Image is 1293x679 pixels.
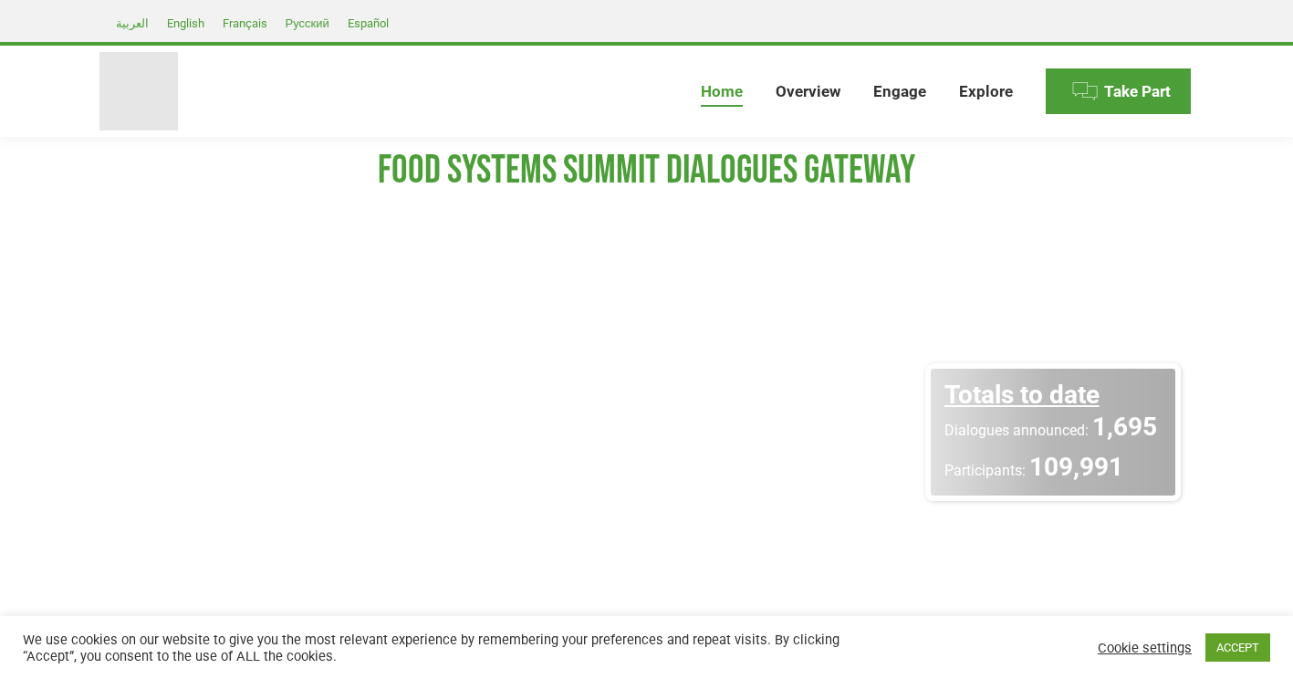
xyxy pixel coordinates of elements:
span: Русский [286,16,329,30]
span: Participants: [944,462,1026,479]
a: Français [214,12,276,34]
span: 1,695 [1092,412,1157,442]
span: Español [348,16,389,30]
a: ACCEPT [1205,633,1270,662]
a: Español [339,12,398,34]
span: Overview [776,82,840,101]
span: Français [223,16,267,30]
h1: FOOD SYSTEMS SUMMIT DIALOGUES GATEWAY [99,146,1194,195]
span: Dialogues announced: [944,422,1089,439]
span: Take Part [1104,82,1171,101]
a: Cookie settings [1098,640,1192,656]
img: Food Systems Summit Dialogues [99,52,178,131]
a: English [158,12,214,34]
div: We use cookies on our website to give you the most relevant experience by remembering your prefer... [23,632,896,664]
img: Menu icon [1071,78,1099,105]
a: العربية [107,12,158,34]
a: Participants: 109,991 [944,454,1162,481]
span: العربية [116,16,149,30]
span: Explore [959,82,1013,101]
span: Engage [873,82,926,101]
a: Русский [276,12,339,34]
span: 109,991 [1029,452,1123,482]
span: English [167,16,204,30]
span: Home [701,82,743,101]
a: Dialogues announced: 1,695 [944,414,1162,441]
div: Totals to date [944,382,1162,408]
